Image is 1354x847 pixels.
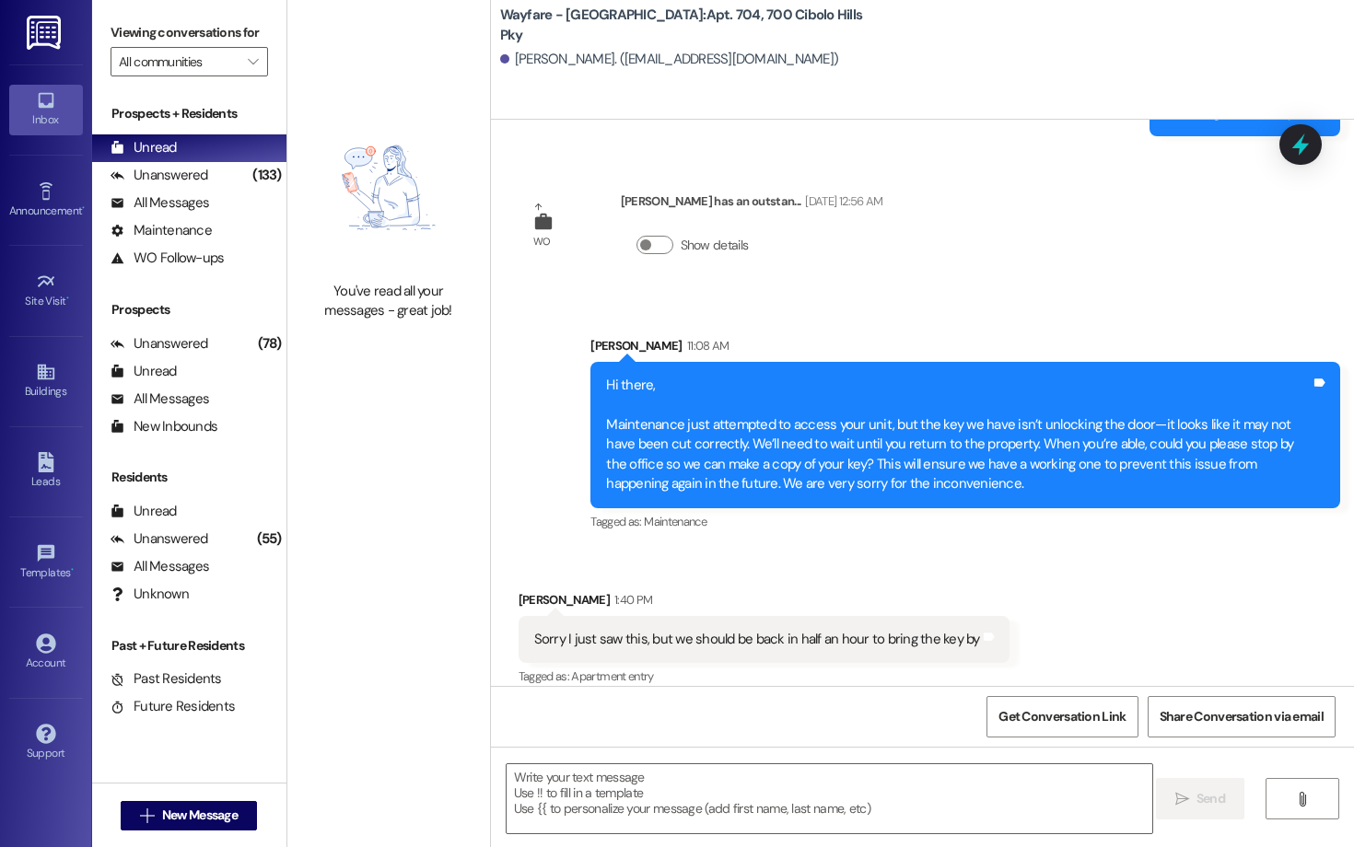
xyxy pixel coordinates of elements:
[248,161,286,190] div: (133)
[571,668,653,684] span: Apartment entry
[606,376,1311,494] div: Hi there, Maintenance just attempted to access your unit, but the key we have isn’t unlocking the...
[27,16,64,50] img: ResiDesk Logo
[82,202,85,215] span: •
[500,6,869,45] b: Wayfare - [GEOGRAPHIC_DATA]: Apt. 704, 700 Cibolo Hills Pky
[534,630,980,649] div: Sorry I just saw this, but we should be back in half an hour to bring the key by
[248,54,258,69] i: 
[681,236,749,255] label: Show details
[121,801,257,830] button: New Message
[986,696,1138,737] button: Get Conversation Link
[9,356,83,406] a: Buildings
[500,50,839,69] div: [PERSON_NAME]. ([EMAIL_ADDRESS][DOMAIN_NAME])
[644,514,706,529] span: Maintenance
[800,191,882,211] div: [DATE] 12:56 AM
[140,808,154,823] i: 
[111,529,208,549] div: Unanswered
[252,525,286,553] div: (55)
[1148,696,1336,737] button: Share Conversation via email
[610,590,652,609] div: 1:40 PM
[621,191,883,217] div: [PERSON_NAME] has an outstan...
[1160,707,1324,726] span: Share Conversation via email
[111,193,209,213] div: All Messages
[9,85,83,134] a: Inbox
[9,718,83,768] a: Support
[111,221,212,240] div: Maintenance
[111,362,177,381] div: Unread
[1175,792,1189,806] i: 
[1295,792,1309,806] i: 
[66,292,69,305] span: •
[111,502,177,521] div: Unread
[111,334,208,354] div: Unanswered
[92,468,286,487] div: Residents
[1196,789,1225,808] span: Send
[111,585,189,604] div: Unknown
[308,282,470,321] div: You've read all your messages - great job!
[590,508,1340,535] div: Tagged as:
[533,232,551,251] div: WO
[253,330,286,358] div: (78)
[683,336,730,355] div: 11:08 AM
[119,47,239,76] input: All communities
[111,557,209,576] div: All Messages
[998,707,1126,726] span: Get Conversation Link
[92,636,286,656] div: Past + Future Residents
[9,628,83,678] a: Account
[111,18,268,47] label: Viewing conversations for
[519,590,1010,616] div: [PERSON_NAME]
[162,806,238,825] span: New Message
[111,249,224,268] div: WO Follow-ups
[92,104,286,123] div: Prospects + Residents
[1156,778,1245,819] button: Send
[111,389,209,409] div: All Messages
[590,336,1340,362] div: [PERSON_NAME]
[111,417,217,436] div: New Inbounds
[111,697,235,716] div: Future Residents
[111,669,222,689] div: Past Residents
[71,563,74,576] span: •
[308,103,470,273] img: empty-state
[92,300,286,319] div: Prospects
[111,166,208,185] div: Unanswered
[9,447,83,496] a: Leads
[9,538,83,587] a: Templates •
[111,138,177,157] div: Unread
[9,266,83,316] a: Site Visit •
[519,663,1010,690] div: Tagged as:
